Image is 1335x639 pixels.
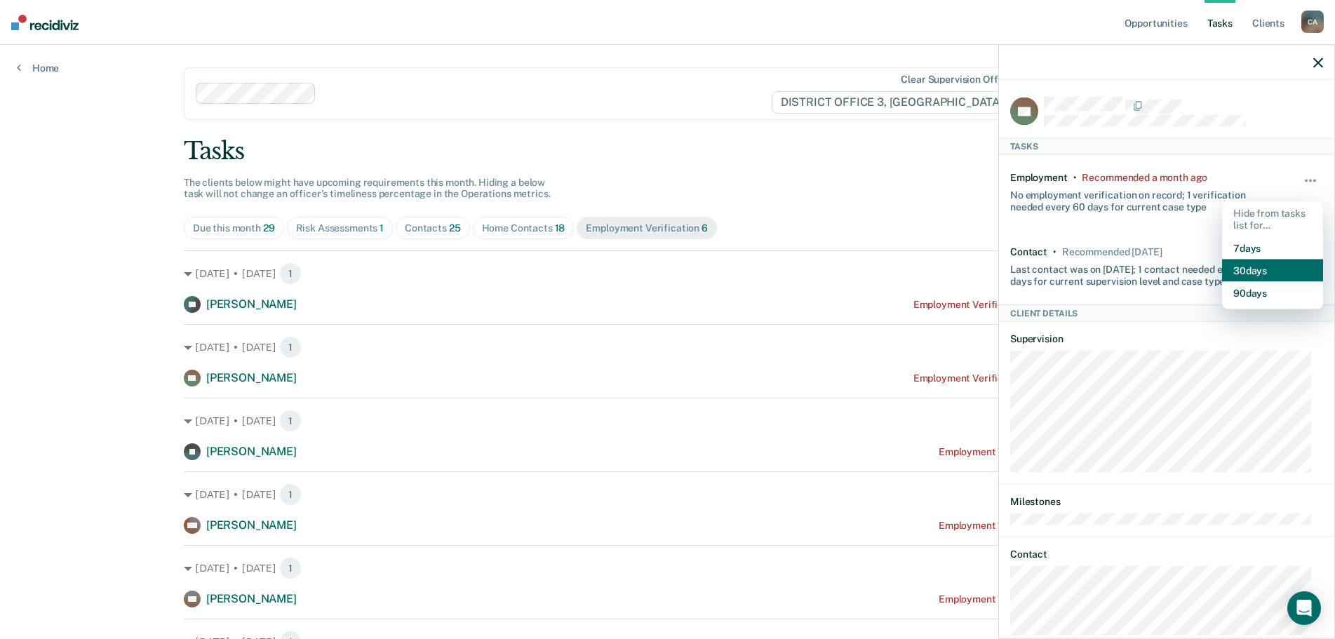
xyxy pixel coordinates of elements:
[999,137,1334,154] div: Tasks
[939,593,1151,605] div: Employment Verification recommended [DATE]
[449,222,461,234] span: 25
[1010,183,1271,213] div: No employment verification on record; 1 verification needed every 60 days for current case type
[1222,236,1323,259] button: 7 days
[193,222,275,234] div: Due this month
[206,297,297,311] span: [PERSON_NAME]
[939,520,1151,532] div: Employment Verification recommended [DATE]
[184,557,1151,579] div: [DATE] • [DATE]
[279,336,302,358] span: 1
[1073,172,1077,184] div: •
[279,483,302,506] span: 1
[184,177,551,200] span: The clients below might have upcoming requirements this month. Hiding a below task will not chang...
[279,557,302,579] span: 1
[586,222,708,234] div: Employment Verification
[1082,172,1207,184] div: Recommended a month ago
[772,91,1024,114] span: DISTRICT OFFICE 3, [GEOGRAPHIC_DATA]
[702,222,708,234] span: 6
[1222,259,1323,281] button: 30 days
[11,15,79,30] img: Recidiviz
[999,304,1334,321] div: Client Details
[405,222,461,234] div: Contacts
[263,222,275,234] span: 29
[206,371,297,384] span: [PERSON_NAME]
[482,222,565,234] div: Home Contacts
[17,62,59,74] a: Home
[380,222,384,234] span: 1
[184,483,1151,506] div: [DATE] • [DATE]
[1010,496,1323,508] dt: Milestones
[1287,591,1321,625] div: Open Intercom Messenger
[1010,333,1323,345] dt: Supervision
[1010,258,1271,288] div: Last contact was on [DATE]; 1 contact needed every 30 days for current supervision level and case...
[184,137,1151,166] div: Tasks
[901,74,1020,86] div: Clear supervision officers
[279,410,302,432] span: 1
[555,222,565,234] span: 18
[939,446,1151,458] div: Employment Verification recommended [DATE]
[1222,202,1323,237] div: Hide from tasks list for...
[913,372,1151,384] div: Employment Verification recommended a month ago
[279,262,302,285] span: 1
[184,410,1151,432] div: [DATE] • [DATE]
[184,262,1151,285] div: [DATE] • [DATE]
[1222,281,1323,304] button: 90 days
[206,518,297,532] span: [PERSON_NAME]
[913,299,1151,311] div: Employment Verification recommended a month ago
[296,222,384,234] div: Risk Assessments
[1301,11,1324,33] div: C A
[184,336,1151,358] div: [DATE] • [DATE]
[1053,246,1056,258] div: •
[1010,172,1068,184] div: Employment
[1010,549,1323,560] dt: Contact
[206,592,297,605] span: [PERSON_NAME]
[206,445,297,458] span: [PERSON_NAME]
[1010,246,1047,258] div: Contact
[1062,246,1162,258] div: Recommended in 20 days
